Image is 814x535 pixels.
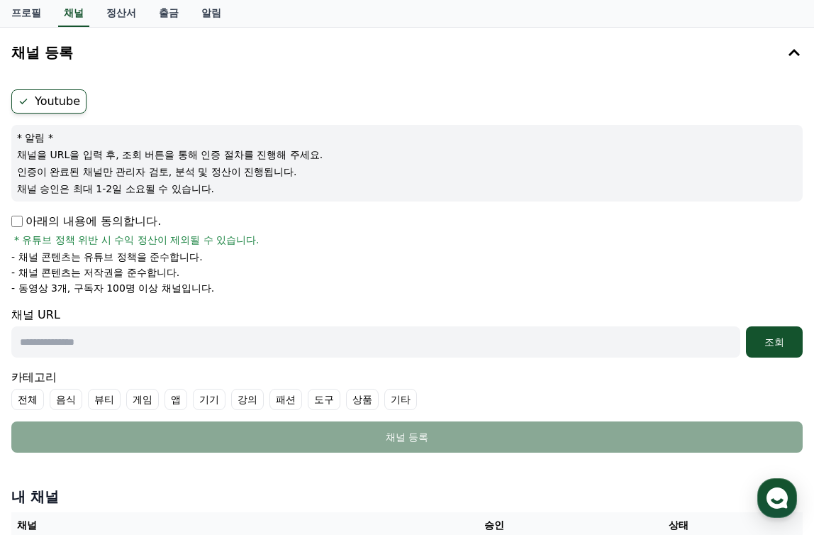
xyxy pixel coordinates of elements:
span: 홈 [45,439,53,450]
label: 앱 [165,389,187,410]
p: 채널 승인은 최대 1-2일 소요될 수 있습니다. [17,182,797,196]
a: 대화 [94,417,183,453]
label: 상품 [346,389,379,410]
h4: 채널 등록 [11,45,73,60]
div: 채널 URL [11,307,803,358]
label: 패션 [269,389,302,410]
p: 인증이 완료된 채널만 관리자 검토, 분석 및 정산이 진행됩니다. [17,165,797,179]
label: 기기 [193,389,225,410]
button: 채널 등록 [6,33,808,72]
a: 설정 [183,417,272,453]
label: 음식 [50,389,82,410]
p: 채널을 URL을 입력 후, 조회 버튼을 통해 인증 절차를 진행해 주세요. [17,148,797,162]
p: - 채널 콘텐츠는 저작권을 준수합니다. [11,265,179,280]
div: 채널 등록 [40,430,774,444]
span: * 유튜브 정책 위반 시 수익 정산이 제외될 수 있습니다. [14,233,260,247]
span: 설정 [219,439,236,450]
button: 채널 등록 [11,421,803,453]
p: - 동영상 3개, 구독자 100명 이상 채널입니다. [11,281,214,295]
span: 대화 [130,439,147,451]
a: 홈 [4,417,94,453]
label: 뷰티 [88,389,121,410]
h4: 내 채널 [11,487,803,507]
label: 강의 [231,389,264,410]
p: - 채널 콘텐츠는 유튜브 정책을 준수합니다. [11,250,203,264]
div: 조회 [752,335,797,349]
label: 게임 [126,389,159,410]
p: 아래의 내용에 동의합니다. [11,213,161,230]
label: 도구 [308,389,340,410]
label: Youtube [11,89,87,114]
div: 카테고리 [11,369,803,410]
label: 기타 [384,389,417,410]
button: 조회 [746,326,803,358]
label: 전체 [11,389,44,410]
